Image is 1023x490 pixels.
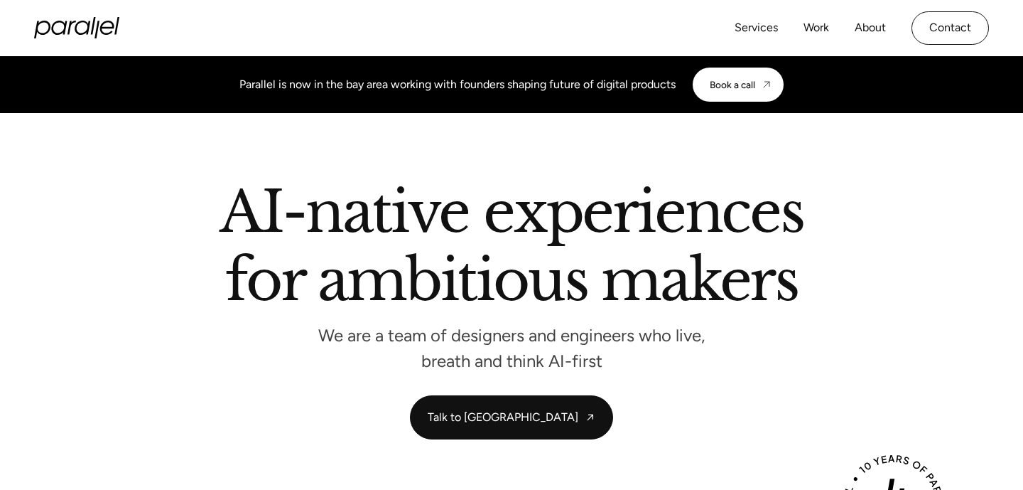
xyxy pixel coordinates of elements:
[239,76,676,93] div: Parallel is now in the bay area working with founders shaping future of digital products
[34,17,119,38] a: home
[911,11,989,45] a: Contact
[761,79,772,90] img: CTA arrow image
[855,18,886,38] a: About
[107,184,916,314] h2: AI-native experiences for ambitious makers
[693,68,784,102] a: Book a call
[298,329,725,367] p: We are a team of designers and engineers who live, breath and think AI-first
[803,18,829,38] a: Work
[710,79,755,90] div: Book a call
[735,18,778,38] a: Services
